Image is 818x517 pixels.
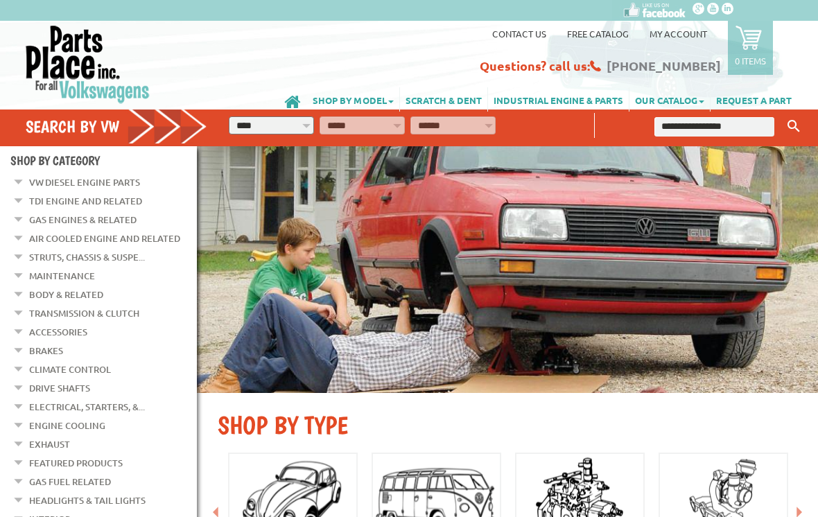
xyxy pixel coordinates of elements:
[29,304,139,322] a: Transmission & Clutch
[29,379,90,397] a: Drive Shafts
[307,87,399,112] a: SHOP BY MODEL
[629,87,710,112] a: OUR CATALOG
[711,87,797,112] a: REQUEST A PART
[783,115,804,138] button: Keyword Search
[29,398,145,416] a: Electrical, Starters, &...
[29,491,146,509] a: Headlights & Tail Lights
[29,248,145,266] a: Struts, Chassis & Suspe...
[29,192,142,210] a: TDI Engine and Related
[29,323,87,341] a: Accessories
[650,28,707,40] a: My Account
[24,24,151,104] img: Parts Place Inc!
[735,55,766,67] p: 0 items
[29,211,137,229] a: Gas Engines & Related
[29,229,180,247] a: Air Cooled Engine and Related
[26,116,207,137] h4: Search by VW
[29,473,111,491] a: Gas Fuel Related
[728,21,773,75] a: 0 items
[29,360,111,378] a: Climate Control
[29,342,63,360] a: Brakes
[29,267,95,285] a: Maintenance
[197,146,818,393] img: First slide [900x500]
[400,87,487,112] a: SCRATCH & DENT
[29,454,123,472] a: Featured Products
[29,173,140,191] a: VW Diesel Engine Parts
[10,153,197,168] h4: Shop By Category
[29,286,103,304] a: Body & Related
[29,435,70,453] a: Exhaust
[567,28,629,40] a: Free Catalog
[492,28,546,40] a: Contact us
[29,417,105,435] a: Engine Cooling
[488,87,629,112] a: INDUSTRIAL ENGINE & PARTS
[218,410,797,440] h2: SHOP BY TYPE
